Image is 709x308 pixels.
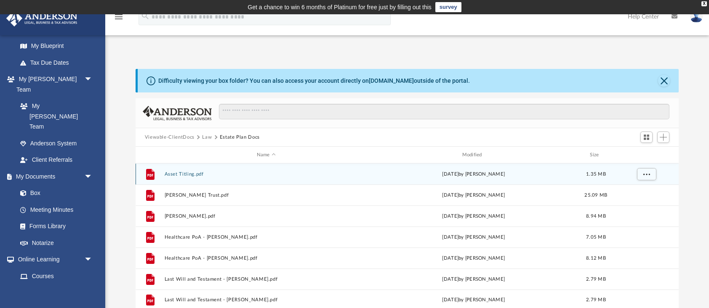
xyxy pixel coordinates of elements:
[164,255,368,261] button: Healthcare PoA - [PERSON_NAME].pdf
[586,256,606,261] span: 8.12 MB
[12,54,105,71] a: Tax Due Dates
[6,251,101,268] a: Online Learningarrow_drop_down
[114,16,124,22] a: menu
[164,297,368,303] button: Last Will and Testament - [PERSON_NAME].pdf
[164,192,368,198] button: [PERSON_NAME] Trust.pdf
[164,171,368,177] button: Asset Titling.pdf
[372,296,576,304] div: [DATE] by [PERSON_NAME]
[372,276,576,283] div: [DATE] by [PERSON_NAME]
[164,151,368,159] div: Name
[12,218,97,235] a: Forms Library
[657,132,670,143] button: Add
[145,134,195,141] button: Viewable-ClientDocs
[141,11,150,21] i: search
[637,168,656,181] button: More options
[84,168,101,185] span: arrow_drop_down
[372,192,576,199] div: [DATE] by [PERSON_NAME]
[6,71,101,98] a: My [PERSON_NAME] Teamarrow_drop_down
[435,2,461,12] a: survey
[202,134,212,141] button: Law
[248,2,432,12] div: Get a chance to win 6 months of Platinum for free just by filling out this
[164,276,368,282] button: Last Will and Testament - [PERSON_NAME].pdf
[164,213,368,219] button: [PERSON_NAME].pdf
[369,77,414,84] a: [DOMAIN_NAME]
[658,75,670,87] button: Close
[372,234,576,241] div: [DATE] by [PERSON_NAME]
[616,151,675,159] div: id
[4,10,80,26] img: Anderson Advisors Platinum Portal
[6,168,101,185] a: My Documentsarrow_drop_down
[640,132,653,143] button: Switch to Grid View
[164,234,368,240] button: Healthcare PoA - [PERSON_NAME].pdf
[12,98,97,135] a: My [PERSON_NAME] Team
[701,1,707,6] div: close
[12,185,97,202] a: Box
[114,12,124,22] i: menu
[12,268,101,284] a: Courses
[586,235,606,240] span: 7.05 MB
[12,135,101,152] a: Anderson System
[12,152,101,168] a: Client Referrals
[220,134,260,141] button: Estate Plan Docs
[139,151,160,159] div: id
[84,251,101,269] span: arrow_drop_down
[12,201,101,218] a: Meeting Minutes
[586,214,606,218] span: 8.94 MB
[12,38,101,55] a: My Blueprint
[372,213,576,220] div: [DATE] by [PERSON_NAME]
[586,297,606,302] span: 2.79 MB
[372,171,576,178] div: [DATE] by [PERSON_NAME]
[12,234,101,251] a: Notarize
[586,277,606,282] span: 2.79 MB
[84,71,101,88] span: arrow_drop_down
[584,193,607,197] span: 25.09 MB
[372,255,576,262] div: [DATE] by [PERSON_NAME]
[586,172,606,176] span: 1.35 MB
[579,151,613,159] div: Size
[158,76,470,85] div: Difficulty viewing your box folder? You can also access your account directly on outside of the p...
[371,151,575,159] div: Modified
[690,11,703,23] img: User Pic
[219,104,669,120] input: Search files and folders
